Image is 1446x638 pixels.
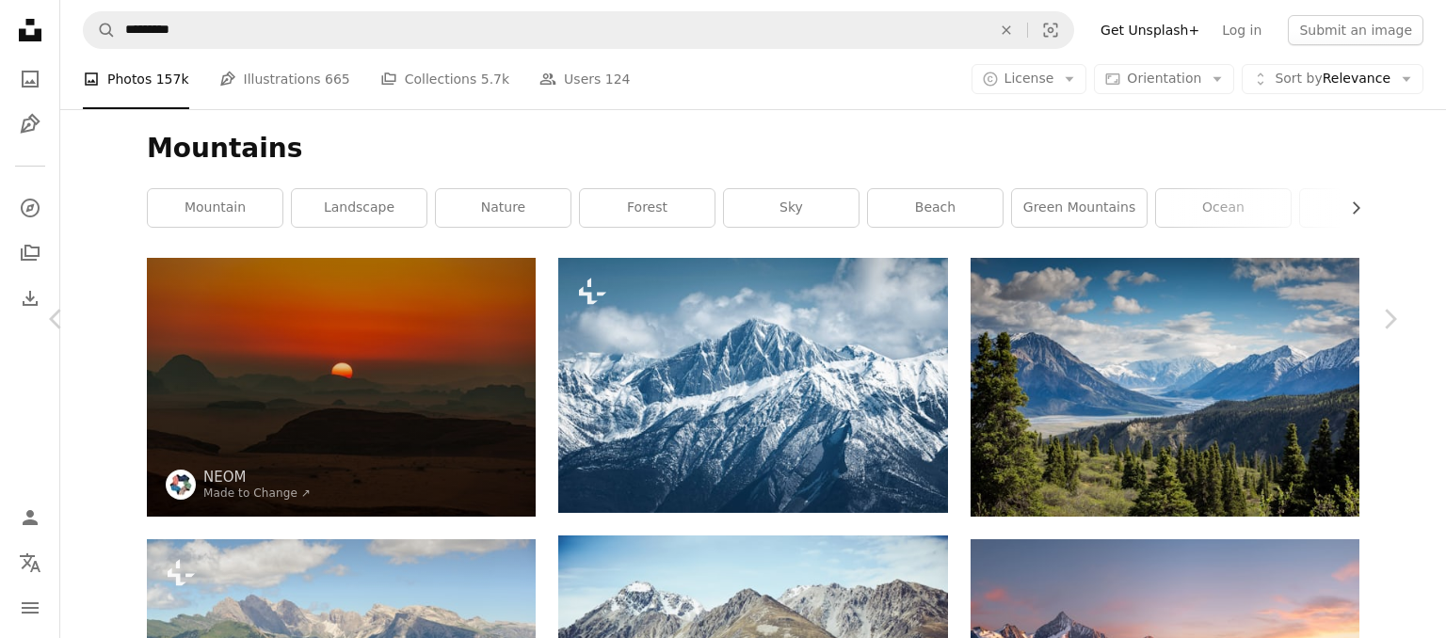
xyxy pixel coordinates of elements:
a: green mountains [1012,189,1147,227]
img: Go to NEOM's profile [166,470,196,500]
form: Find visuals sitewide [83,11,1074,49]
a: mountain [148,189,282,227]
a: Illustrations 665 [219,49,350,109]
button: Sort byRelevance [1242,64,1423,94]
a: Collections 5.7k [380,49,509,109]
a: Next [1333,229,1446,409]
button: Search Unsplash [84,12,116,48]
span: Orientation [1127,71,1201,86]
span: 5.7k [481,69,509,89]
a: a mountain range covered in snow under a blue sky [558,376,947,393]
button: Language [11,544,49,582]
img: a mountain range covered in snow under a blue sky [558,258,947,513]
span: 124 [605,69,631,89]
a: nature [436,189,570,227]
a: green mountain across body of water [971,378,1359,395]
a: forest [580,189,715,227]
a: Made to Change ↗ [203,486,311,500]
a: Get Unsplash+ [1089,15,1211,45]
button: Submit an image [1288,15,1423,45]
h1: Mountains [147,132,1359,166]
a: Log in / Sign up [11,499,49,536]
button: scroll list to the right [1339,189,1359,227]
span: Relevance [1275,70,1390,88]
a: hiking [1300,189,1435,227]
button: Visual search [1028,12,1073,48]
a: sky [724,189,859,227]
a: Illustrations [11,105,49,143]
a: landscape [292,189,426,227]
a: Users 124 [539,49,630,109]
button: License [972,64,1087,94]
a: beach [868,189,1003,227]
img: the sun is setting over the mountains in the desert [147,258,536,517]
img: green mountain across body of water [971,258,1359,517]
button: Clear [986,12,1027,48]
span: Sort by [1275,71,1322,86]
span: License [1004,71,1054,86]
button: Menu [11,589,49,627]
a: Log in [1211,15,1273,45]
button: Orientation [1094,64,1234,94]
a: NEOM [203,468,311,486]
span: 665 [325,69,350,89]
a: ocean [1156,189,1291,227]
a: Explore [11,189,49,227]
a: the sun is setting over the mountains in the desert [147,378,536,395]
a: Photos [11,60,49,98]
